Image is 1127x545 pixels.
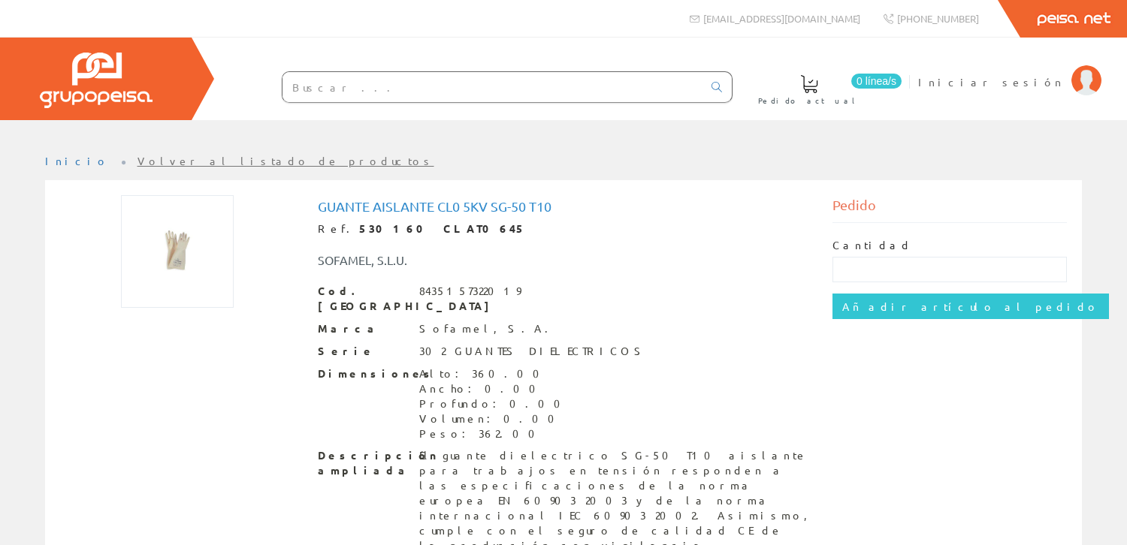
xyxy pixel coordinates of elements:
[419,321,557,336] div: Sofamel, S.A.
[419,381,570,396] div: Ancho: 0.00
[419,284,521,299] div: 8435157322019
[283,72,702,102] input: Buscar ...
[832,294,1109,319] input: Añadir artículo al pedido
[832,238,912,253] label: Cantidad
[121,195,234,308] img: Foto artículo Guante Aislante Cl0 5kv Sg-50 T10 (150x150)
[45,154,109,167] a: Inicio
[758,93,860,108] span: Pedido actual
[318,199,810,214] h1: Guante Aislante Cl0 5kv Sg-50 T10
[137,154,434,167] a: Volver al listado de productos
[318,221,810,236] div: Ref.
[703,12,860,25] span: [EMAIL_ADDRESS][DOMAIN_NAME]
[318,284,408,314] span: Cod. [GEOGRAPHIC_DATA]
[419,411,570,426] div: Volumen: 0.00
[40,53,153,108] img: Grupo Peisa
[897,12,979,25] span: [PHONE_NUMBER]
[851,74,902,89] span: 0 línea/s
[918,74,1064,89] span: Iniciar sesión
[318,321,408,336] span: Marca
[419,366,570,381] div: Alto: 360.00
[307,251,607,269] div: SOFAMEL, S.L.U.
[419,426,570,441] div: Peso: 362.00
[832,195,1068,223] div: Pedido
[419,344,648,359] div: 302 GUANTES DIELECTRICOS
[419,396,570,411] div: Profundo: 0.00
[918,62,1101,77] a: Iniciar sesión
[318,344,408,359] span: Serie
[359,221,526,235] strong: 530160 CLAT0645
[318,448,408,478] span: Descripción ampliada
[318,366,408,381] span: Dimensiones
